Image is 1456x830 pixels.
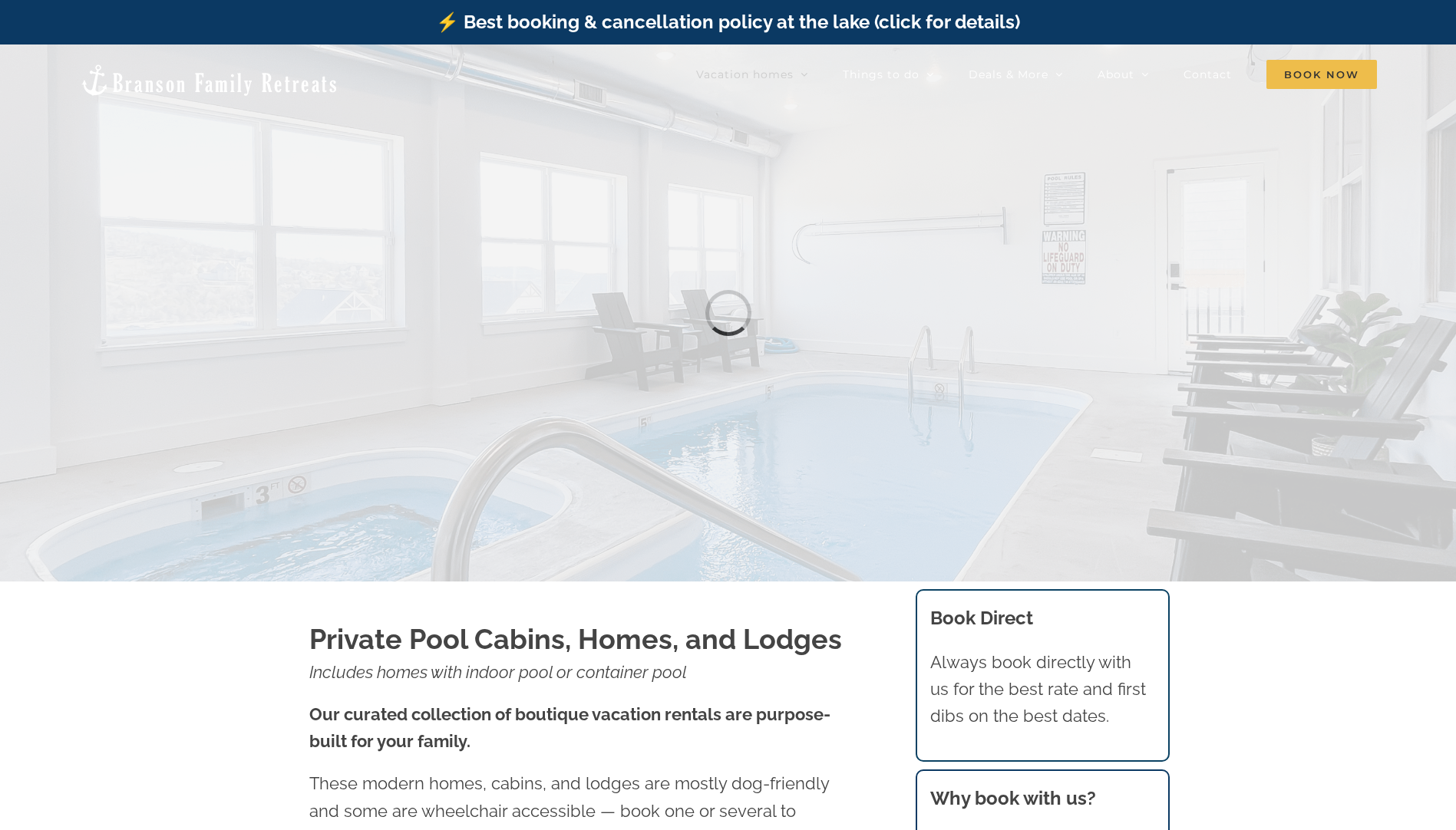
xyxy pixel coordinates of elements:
span: About [1098,69,1134,80]
a: ⚡️ Best booking & cancellation policy at the lake (click for details) [436,11,1020,33]
img: Branson Family Retreats Logo [79,63,339,97]
span: Things to do [843,69,919,80]
p: Always book directly with us for the best rate and first dibs on the best dates. [930,649,1154,730]
h3: Why book with us? [930,785,1154,812]
a: About [1098,59,1149,90]
nav: Main Menu [696,59,1377,90]
span: Contact [1184,69,1232,80]
span: Deals & More [969,69,1048,80]
a: Things to do [843,59,934,90]
strong: Our curated collection of boutique vacation rentals are purpose-built for your family. [309,704,830,751]
strong: Private Pool Cabins, Homes, and Lodges [309,623,842,655]
a: Contact [1184,59,1232,90]
em: Includes homes with indoor pool or container pool [309,662,687,682]
a: Deals & More [969,59,1063,90]
b: Book Direct [930,607,1033,629]
span: Vacation homes [696,69,794,80]
a: Vacation homes [696,59,808,90]
a: Book Now [1266,59,1377,90]
span: Book Now [1266,60,1377,89]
